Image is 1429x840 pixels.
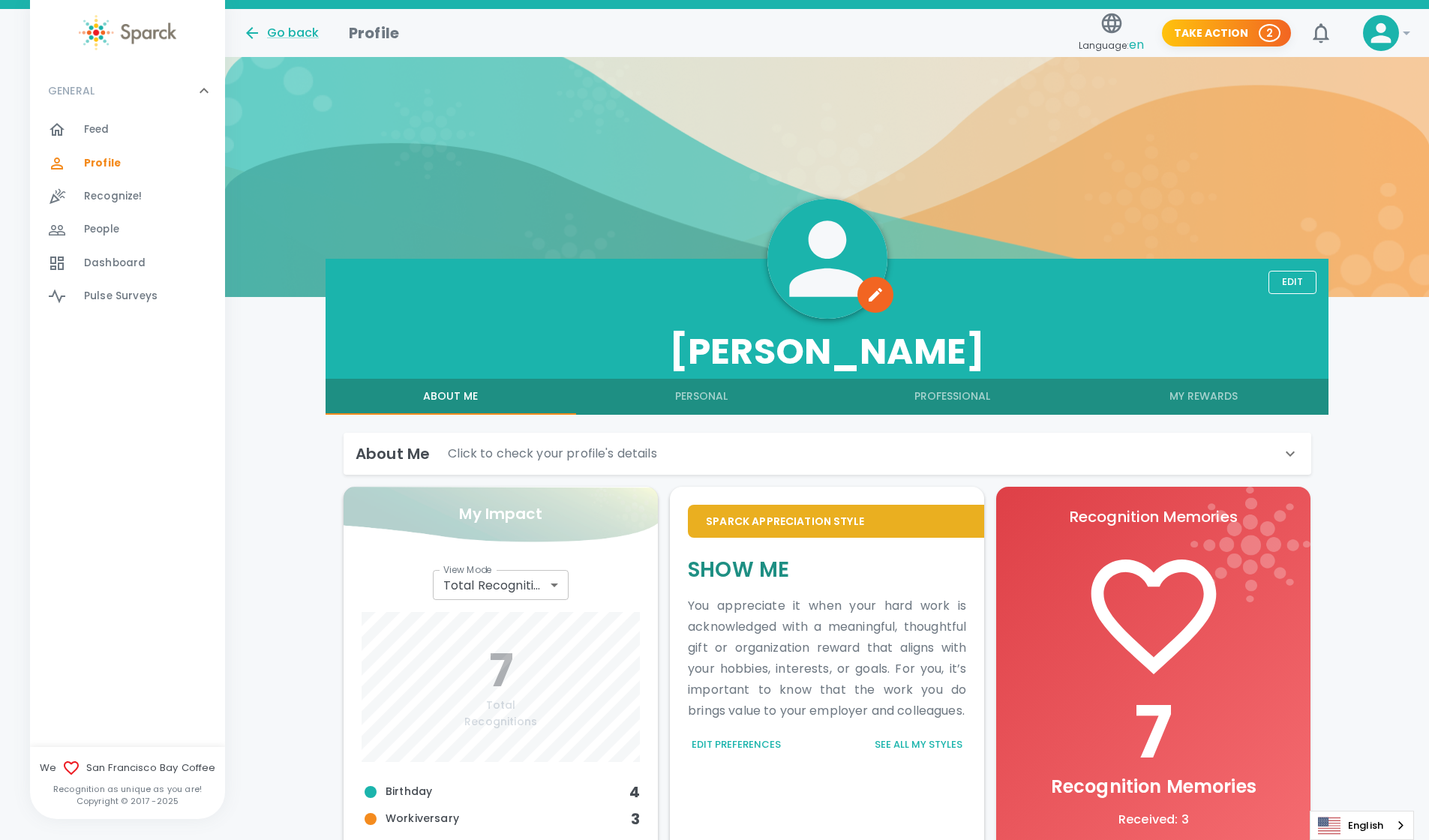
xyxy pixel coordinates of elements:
button: Edit [1268,271,1316,294]
button: My Rewards [1078,379,1328,415]
span: Recognition Memories [1051,774,1256,799]
button: About Me [326,379,576,415]
aside: Language selected: English [1310,811,1414,840]
span: We San Francisco Bay Coffee [30,759,225,777]
span: Feed [84,122,110,137]
h5: Show Me [688,556,966,583]
h1: 7 [1014,691,1292,775]
p: GENERAL [48,83,95,98]
div: Total Recognitions [433,570,569,600]
span: Birthday [362,783,629,801]
h6: 3 [631,807,640,831]
button: See all my styles [871,733,966,757]
h3: [PERSON_NAME] [326,331,1329,373]
p: Received : 3 [1014,811,1292,829]
img: logo [1190,487,1310,602]
a: Pulse Surveys [30,280,225,313]
h6: About Me [356,442,430,466]
button: Language:en [1073,7,1150,60]
span: Dashboard [84,256,146,271]
p: 2 [1266,25,1273,40]
button: Edit Preferences [688,733,785,757]
a: Dashboard [30,247,225,280]
a: Sparck logo [30,15,225,50]
a: English [1310,811,1413,839]
span: en [1129,36,1144,53]
a: Feed [30,113,225,146]
img: Sparck logo [79,15,176,50]
span: Recognize! [84,189,143,204]
div: GENERAL [30,113,225,319]
h1: Profile [349,21,399,45]
span: People [84,222,119,237]
p: Recognition as unique as you are! [30,783,225,795]
span: Pulse Surveys [84,289,158,304]
p: My Impact [459,502,542,526]
button: Go back [243,24,319,42]
span: Language: [1079,35,1144,55]
a: Profile [30,147,225,180]
button: Take Action 2 [1162,19,1291,47]
a: People [30,213,225,246]
span: Profile [84,156,121,171]
button: Professional [827,379,1078,415]
button: Personal [576,379,827,415]
label: View Mode [443,563,492,576]
p: You appreciate it when your hard work is acknowledged with a meaningful, thoughtful gift or organ... [688,595,966,721]
div: About MeClick to check your profile's details [344,433,1311,475]
p: Click to check your profile's details [448,445,657,463]
div: full width tabs [326,379,1329,415]
p: Copyright © 2017 - 2025 [30,795,225,807]
span: Workiversary [362,810,631,828]
div: GENERAL [30,68,225,113]
p: Sparck Appreciation Style [706,514,966,529]
h6: 4 [629,780,640,804]
p: Recognition Memories [1014,505,1292,529]
div: Language [1310,811,1414,840]
a: Recognize! [30,180,225,213]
